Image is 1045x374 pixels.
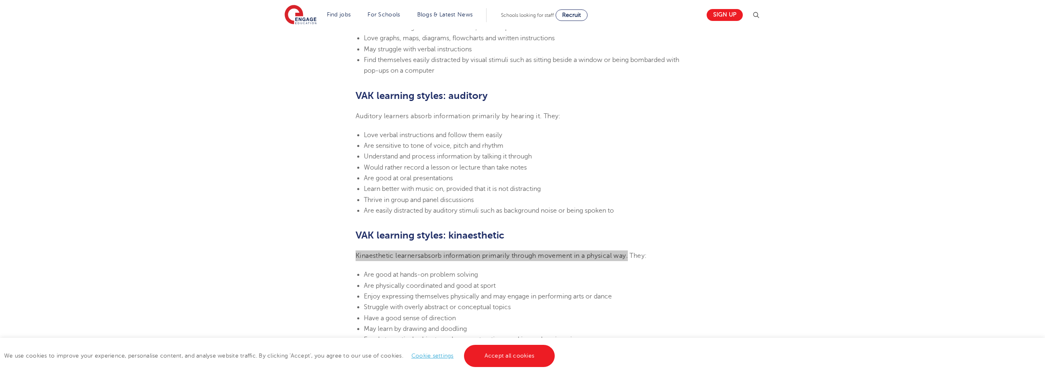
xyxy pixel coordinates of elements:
[364,164,527,171] span: Would rather record a lesson or lecture than take notes
[501,12,554,18] span: Schools looking for staff
[364,131,502,139] span: Love verbal instructions and follow them easily
[364,303,511,311] span: Struggle with overly abstract or conceptual topics
[464,345,555,367] a: Accept all cookies
[364,56,679,74] span: Find themselves easily distracted by visual stimuli such as sitting beside a window or being bomb...
[364,336,579,343] span: Excel at practical subjects such as construction, cooking and engineering
[364,325,467,333] span: May learn by drawing and doodling
[356,112,561,120] span: Auditory learners absorb information primarily by hearing it. They:
[356,252,420,259] a: Kinaesthetic learners
[364,282,496,289] span: Are physically coordinated and good at sport
[364,196,474,204] span: Thrive in group and panel discussions
[364,46,472,53] span: May struggle with verbal instructions
[420,252,647,259] span: absorb information primarily through movement in a physical way. They:
[364,293,612,300] span: Enjoy expressing themselves physically and may engage in performing arts or dance
[364,34,555,42] span: Love graphs, maps, diagrams, flowcharts and written instructions
[556,9,588,21] a: Recruit
[411,353,454,359] a: Cookie settings
[364,142,503,149] span: Are sensitive to tone of voice, pitch and rhythm
[364,174,453,182] span: Are good at oral presentations
[562,12,581,18] span: Recruit
[364,185,541,193] span: Learn better with music on, provided that it is not distracting
[285,5,317,25] img: Engage Education
[367,11,400,18] a: For Schools
[4,353,557,359] span: We use cookies to improve your experience, personalise content, and analyse website traffic. By c...
[356,229,504,241] b: VAK learning styles: kinaesthetic
[364,207,614,214] span: Are easily distracted by auditory stimuli such as background noise or being spoken to
[364,271,478,278] span: Are good at hands-on problem solving
[356,90,488,101] b: VAK learning styles: auditory
[707,9,743,21] a: Sign up
[327,11,351,18] a: Find jobs
[417,11,473,18] a: Blogs & Latest News
[364,314,456,322] span: Have a good sense of direction
[364,153,532,160] span: Understand and process information by talking it through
